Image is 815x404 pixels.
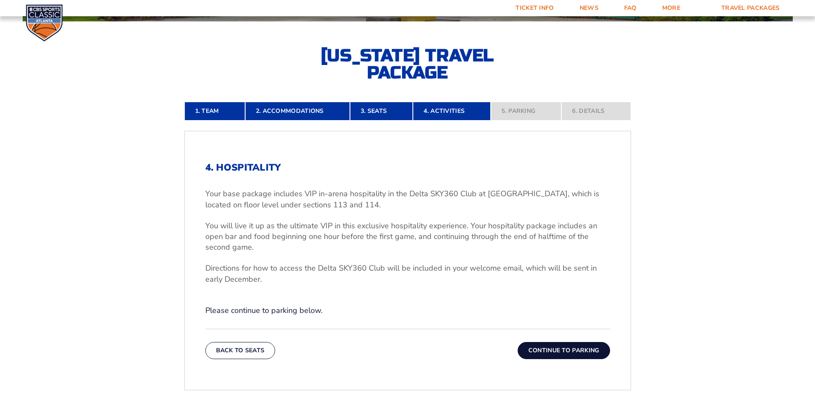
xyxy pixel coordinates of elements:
button: Back To Seats [205,342,276,359]
p: Please continue to parking below. [205,305,610,316]
p: You will live it up as the ultimate VIP in this exclusive hospitality experience. Your hospitalit... [205,221,610,253]
button: Continue To Parking [518,342,610,359]
a: 3. Seats [350,102,413,121]
h2: 4. Hospitality [205,162,610,173]
p: Directions for how to access the Delta SKY360 Club will be included in your welcome email, which ... [205,263,610,284]
a: 2. Accommodations [245,102,350,121]
p: Your base package includes VIP in-arena hospitality in the Delta SKY360 Club at [GEOGRAPHIC_DATA]... [205,189,610,210]
img: CBS Sports Classic [26,4,63,41]
h2: [US_STATE] Travel Package [314,47,502,81]
a: 1. Team [184,102,245,121]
